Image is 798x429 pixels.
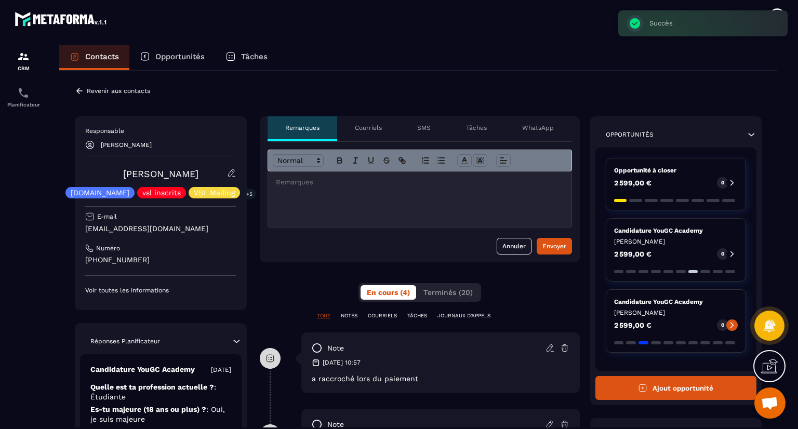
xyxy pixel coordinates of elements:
[215,45,278,70] a: Tâches
[721,250,724,258] p: 0
[614,166,738,175] p: Opportunité à closer
[17,87,30,99] img: scheduler
[285,124,320,132] p: Remarques
[97,212,117,221] p: E-mail
[754,387,786,419] div: Ouvrir le chat
[355,124,382,132] p: Courriels
[323,358,361,367] p: [DATE] 10:57
[129,45,215,70] a: Opportunités
[417,124,431,132] p: SMS
[85,255,236,265] p: [PHONE_NUMBER]
[423,288,473,297] span: Terminés (20)
[317,312,330,319] p: TOUT
[614,179,651,186] p: 2 599,00 €
[155,52,205,61] p: Opportunités
[85,127,236,135] p: Responsable
[85,286,236,294] p: Voir toutes les informations
[614,250,651,258] p: 2 599,00 €
[17,50,30,63] img: formation
[407,312,427,319] p: TÂCHES
[3,79,44,115] a: schedulerschedulerPlanificateur
[497,238,531,254] button: Annuler
[437,312,490,319] p: JOURNAUX D'APPELS
[614,321,651,329] p: 2 599,00 €
[85,52,119,61] p: Contacts
[90,405,231,424] p: Es-tu majeure (18 ans ou plus) ?
[123,168,198,179] a: [PERSON_NAME]
[466,124,487,132] p: Tâches
[241,52,268,61] p: Tâches
[59,45,129,70] a: Contacts
[3,102,44,108] p: Planificateur
[87,87,150,95] p: Revenir aux contacts
[101,141,152,149] p: [PERSON_NAME]
[606,130,654,139] p: Opportunités
[96,244,120,252] p: Numéro
[15,9,108,28] img: logo
[90,382,231,402] p: Quelle est ta profession actuelle ?
[90,365,195,374] p: Candidature YouGC Academy
[211,366,231,374] p: [DATE]
[537,238,572,254] button: Envoyer
[368,312,397,319] p: COURRIELS
[327,343,344,353] p: note
[90,337,160,345] p: Réponses Planificateur
[417,285,479,300] button: Terminés (20)
[361,285,416,300] button: En cours (4)
[614,226,738,235] p: Candidature YouGC Academy
[3,65,44,71] p: CRM
[341,312,357,319] p: NOTES
[312,374,569,383] p: a raccroché lors du paiement
[3,43,44,79] a: formationformationCRM
[243,189,256,199] p: +5
[721,179,724,186] p: 0
[721,321,724,329] p: 0
[85,224,236,234] p: [EMAIL_ADDRESS][DOMAIN_NAME]
[367,288,410,297] span: En cours (4)
[614,298,738,306] p: Candidature YouGC Academy
[71,189,129,196] p: [DOMAIN_NAME]
[194,189,235,196] p: VSL Mailing
[595,376,757,400] button: Ajout opportunité
[542,241,566,251] div: Envoyer
[614,309,738,317] p: [PERSON_NAME]
[522,124,554,132] p: WhatsApp
[614,237,738,246] p: [PERSON_NAME]
[142,189,181,196] p: vsl inscrits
